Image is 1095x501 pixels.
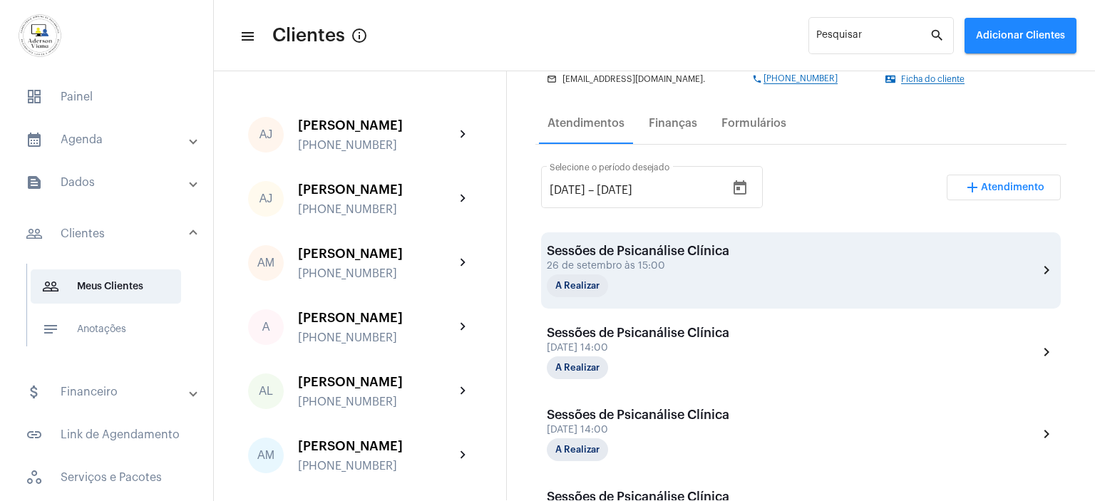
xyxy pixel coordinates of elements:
[550,184,585,197] input: Data de início
[26,174,190,191] mat-panel-title: Dados
[976,31,1065,41] span: Adicionar Clientes
[597,184,682,197] input: Data do fim
[547,438,608,461] mat-chip: A Realizar
[547,343,729,353] div: [DATE] 14:00
[9,257,213,366] div: sidenav iconClientes
[947,175,1061,200] button: Adicionar Atendimento
[547,425,729,435] div: [DATE] 14:00
[547,408,729,422] div: Sessões de Psicanálise Clínica
[26,174,43,191] mat-icon: sidenav icon
[455,447,472,464] mat-icon: chevron_right
[298,118,455,133] div: [PERSON_NAME]
[240,28,254,45] mat-icon: sidenav icon
[9,123,213,157] mat-expansion-panel-header: sidenav iconAgenda
[752,74,764,84] mat-icon: phone
[298,396,455,408] div: [PHONE_NUMBER]
[26,469,43,486] span: sidenav icon
[455,319,472,336] mat-icon: chevron_right
[721,117,786,130] div: Formulários
[11,7,68,64] img: d7e3195d-0907-1efa-a796-b593d293ae59.png
[9,375,213,409] mat-expansion-panel-header: sidenav iconFinanceiro
[885,74,897,84] mat-icon: contact_mail
[455,383,472,400] mat-icon: chevron_right
[298,267,455,280] div: [PHONE_NUMBER]
[351,27,368,44] mat-icon: Button that displays a tooltip when focused or hovered over
[562,75,705,84] span: [EMAIL_ADDRESS][DOMAIN_NAME].
[9,211,213,257] mat-expansion-panel-header: sidenav iconClientes
[547,244,729,258] div: Sessões de Psicanálise Clínica
[298,331,455,344] div: [PHONE_NUMBER]
[31,269,181,304] span: Meus Clientes
[930,27,947,44] mat-icon: search
[42,321,59,338] mat-icon: sidenav icon
[298,182,455,197] div: [PERSON_NAME]
[547,117,624,130] div: Atendimentos
[298,139,455,152] div: [PHONE_NUMBER]
[26,88,43,105] span: sidenav icon
[455,126,472,143] mat-icon: chevron_right
[26,225,190,242] mat-panel-title: Clientes
[9,165,213,200] mat-expansion-panel-header: sidenav iconDados
[298,439,455,453] div: [PERSON_NAME]
[298,375,455,389] div: [PERSON_NAME]
[26,383,190,401] mat-panel-title: Financeiro
[14,418,199,452] span: Link de Agendamento
[547,261,729,272] div: 26 de setembro às 15:00
[964,179,981,196] mat-icon: add
[31,312,181,346] span: Anotações
[298,460,455,472] div: [PHONE_NUMBER]
[816,33,930,44] input: Pesquisar
[248,181,284,217] div: AJ
[345,21,374,50] button: Button that displays a tooltip when focused or hovered over
[1038,425,1055,443] mat-icon: chevron_right
[649,117,697,130] div: Finanças
[547,274,608,297] mat-chip: A Realizar
[248,438,284,473] div: AM
[965,18,1076,53] button: Adicionar Clientes
[248,245,284,281] div: AM
[901,75,965,84] span: Ficha do cliente
[298,247,455,261] div: [PERSON_NAME]
[298,311,455,325] div: [PERSON_NAME]
[26,131,43,148] mat-icon: sidenav icon
[455,254,472,272] mat-icon: chevron_right
[1038,262,1055,279] mat-icon: chevron_right
[248,373,284,409] div: AL
[547,74,558,84] mat-icon: mail_outline
[272,24,345,47] span: Clientes
[14,80,199,114] span: Painel
[248,309,284,345] div: A
[14,460,199,495] span: Serviços e Pacotes
[547,356,608,379] mat-chip: A Realizar
[26,131,190,148] mat-panel-title: Agenda
[298,203,455,216] div: [PHONE_NUMBER]
[42,278,59,295] mat-icon: sidenav icon
[547,326,729,340] div: Sessões de Psicanálise Clínica
[248,117,284,153] div: AJ
[26,225,43,242] mat-icon: sidenav icon
[1038,344,1055,361] mat-icon: chevron_right
[764,74,838,84] span: [PHONE_NUMBER]
[726,174,754,202] button: Open calendar
[26,426,43,443] mat-icon: sidenav icon
[26,383,43,401] mat-icon: sidenav icon
[455,190,472,207] mat-icon: chevron_right
[588,184,594,197] span: –
[981,182,1044,192] span: Atendimento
